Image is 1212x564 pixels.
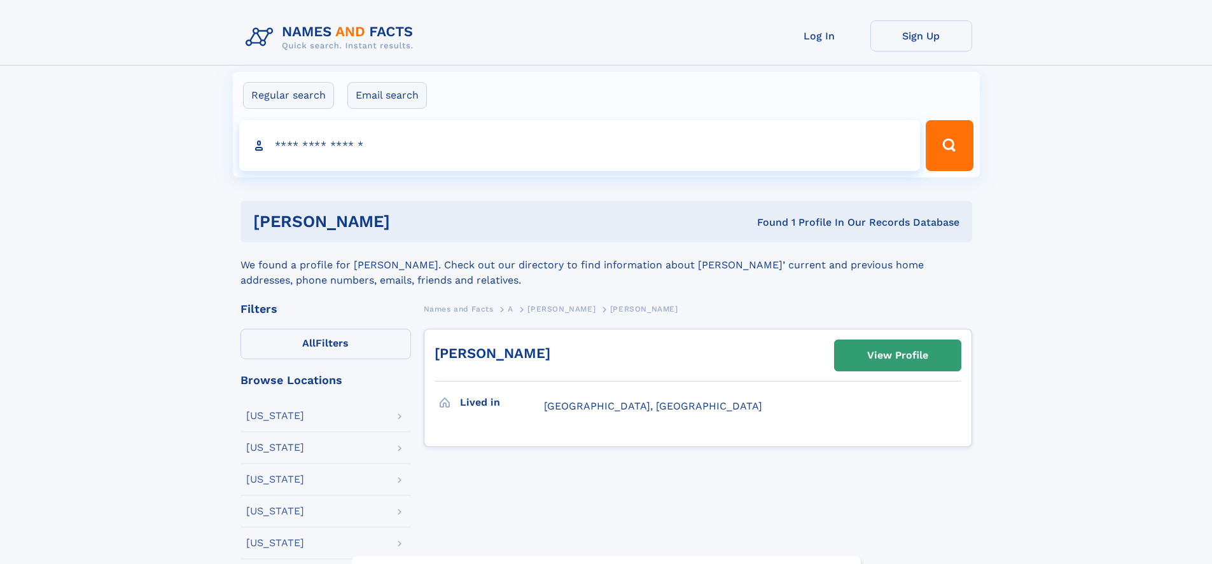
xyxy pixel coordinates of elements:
[246,474,304,485] div: [US_STATE]
[240,20,424,55] img: Logo Names and Facts
[769,20,870,52] a: Log In
[246,411,304,421] div: [US_STATE]
[240,242,972,288] div: We found a profile for [PERSON_NAME]. Check out our directory to find information about [PERSON_N...
[240,329,411,359] label: Filters
[239,120,921,171] input: search input
[508,301,513,317] a: A
[435,345,550,361] a: [PERSON_NAME]
[253,214,574,230] h1: [PERSON_NAME]
[243,82,334,109] label: Regular search
[240,303,411,315] div: Filters
[302,337,316,349] span: All
[610,305,678,313] span: [PERSON_NAME]
[573,216,959,230] div: Found 1 Profile In Our Records Database
[544,400,762,412] span: [GEOGRAPHIC_DATA], [GEOGRAPHIC_DATA]
[424,301,494,317] a: Names and Facts
[347,82,427,109] label: Email search
[460,392,544,413] h3: Lived in
[870,20,972,52] a: Sign Up
[867,341,928,370] div: View Profile
[508,305,513,313] span: A
[240,375,411,386] div: Browse Locations
[246,443,304,453] div: [US_STATE]
[527,305,596,313] span: [PERSON_NAME]
[835,340,961,371] a: View Profile
[246,506,304,516] div: [US_STATE]
[926,120,973,171] button: Search Button
[527,301,596,317] a: [PERSON_NAME]
[246,538,304,548] div: [US_STATE]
